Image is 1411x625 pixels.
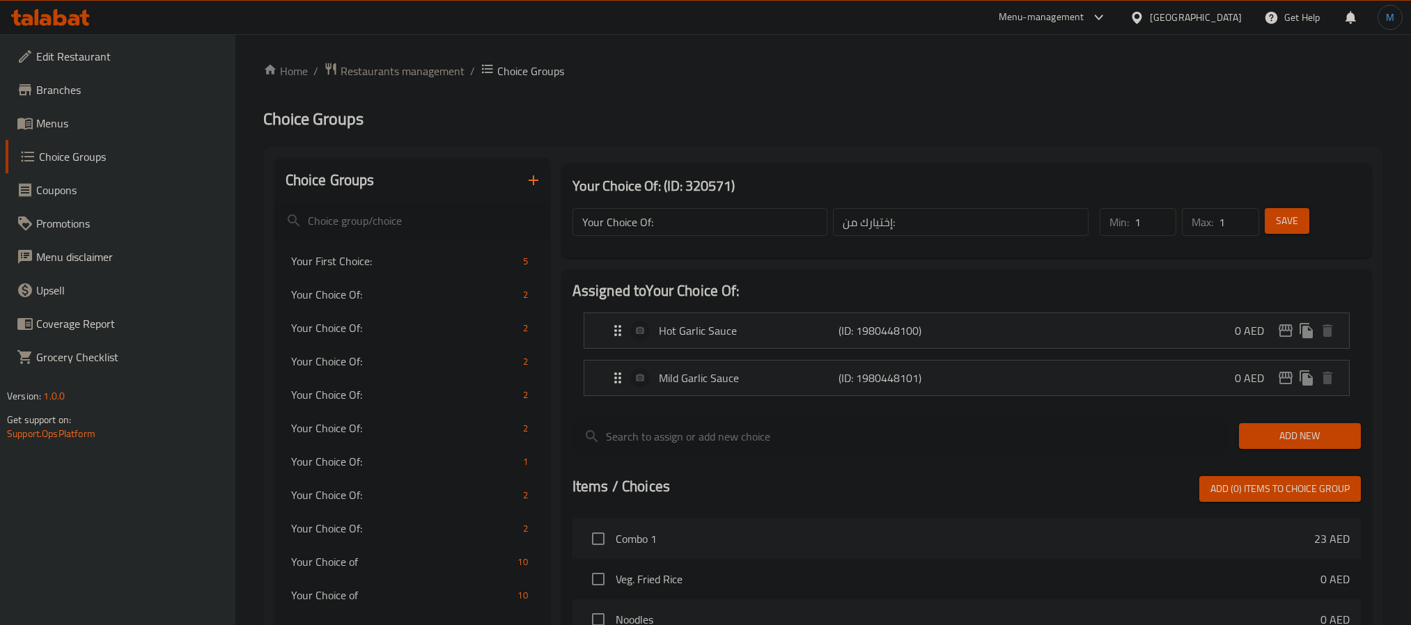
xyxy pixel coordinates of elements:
span: 2 [517,322,533,335]
div: Your Choice Of:2 [274,311,550,345]
p: 0 AED [1235,370,1275,386]
p: Min: [1109,214,1129,230]
span: Menus [36,115,224,132]
a: Choice Groups [6,140,235,173]
span: 2 [517,522,533,535]
p: Max: [1192,214,1213,230]
h2: Assigned to Your Choice Of: [572,280,1361,301]
input: search [572,418,1228,454]
h2: Items / Choices [572,476,670,497]
button: delete [1317,320,1338,341]
span: Your First Choice: [291,253,517,269]
span: 2 [517,489,533,502]
a: Home [263,63,308,79]
span: 5 [517,255,533,268]
li: Expand [572,354,1361,402]
span: 10 [512,555,533,569]
span: M [1386,10,1394,25]
div: Your Choice Of:2 [274,512,550,545]
a: Coverage Report [6,307,235,340]
h2: Choice Groups [286,170,375,191]
span: Your Choice of [291,587,513,603]
a: Grocery Checklist [6,340,235,374]
span: Coupons [36,182,224,198]
div: Choices [512,553,533,570]
span: Add (0) items to choice group [1210,480,1350,498]
button: edit [1275,320,1296,341]
a: Coupons [6,173,235,207]
span: Your Choice Of: [291,353,517,370]
span: Combo 1 [616,530,1314,547]
span: Select choice [584,564,613,594]
span: Your Choice Of: [291,520,517,537]
button: Add (0) items to choice group [1199,476,1361,502]
span: Save [1276,212,1298,230]
span: Veg. Fried Rice [616,571,1320,587]
span: Restaurants management [341,63,465,79]
span: Your Choice Of: [291,420,517,436]
div: Menu-management [999,9,1084,26]
div: Your Choice Of:2 [274,345,550,378]
a: Upsell [6,274,235,307]
p: 0 AED [1235,322,1275,339]
span: Choice Groups [497,63,564,79]
p: Hot Garlic Sauce [659,322,839,339]
p: (ID: 1980448101) [839,370,958,386]
div: Choices [517,353,533,370]
span: Upsell [36,282,224,299]
span: 1 [517,455,533,468]
div: Your Choice Of:2 [274,378,550,411]
div: Your Choice of10 [274,545,550,578]
span: 1.0.0 [43,387,65,405]
button: Save [1265,208,1309,234]
a: Menus [6,106,235,140]
button: duplicate [1296,367,1317,388]
span: Your Choice Of: [291,386,517,403]
span: Your Choice Of: [291,453,517,470]
span: Choice Groups [263,103,364,134]
nav: breadcrumb [263,62,1383,80]
li: / [470,63,475,79]
div: Choices [517,286,533,303]
span: Coverage Report [36,315,224,332]
span: Choice Groups [39,148,224,165]
div: Your Choice Of:2 [274,278,550,311]
span: Menu disclaimer [36,248,224,265]
span: 10 [512,589,533,602]
div: Choices [517,319,533,336]
div: Choices [517,486,533,503]
div: Choices [517,253,533,269]
span: Get support on: [7,411,71,429]
p: 0 AED [1320,571,1350,587]
span: Branches [36,81,224,98]
span: Edit Restaurant [36,48,224,65]
h3: Your Choice Of: (ID: 320571) [572,175,1361,197]
a: Support.OpsPlatform [7,425,95,443]
li: Expand [572,307,1361,354]
div: Your Choice Of:1 [274,445,550,478]
span: Select choice [584,524,613,553]
a: Edit Restaurant [6,40,235,73]
p: (ID: 1980448100) [839,322,958,339]
button: Add New [1239,423,1361,449]
div: Your Choice Of:2 [274,411,550,445]
span: 2 [517,355,533,368]
span: 2 [517,288,533,301]
div: Your Choice of10 [274,578,550,612]
span: Your Choice Of: [291,286,517,303]
a: Branches [6,73,235,106]
span: Your Choice Of: [291,319,517,336]
div: Your First Choice:5 [274,244,550,278]
span: Your Choice Of: [291,486,517,503]
button: duplicate [1296,320,1317,341]
span: 2 [517,422,533,435]
a: Promotions [6,207,235,240]
a: Restaurants management [324,62,465,80]
p: Mild Garlic Sauce [659,370,839,386]
p: 23 AED [1314,530,1350,547]
div: Choices [517,386,533,403]
div: Expand [584,313,1349,348]
span: 2 [517,388,533,402]
span: Add New [1250,427,1350,445]
span: Version: [7,387,41,405]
